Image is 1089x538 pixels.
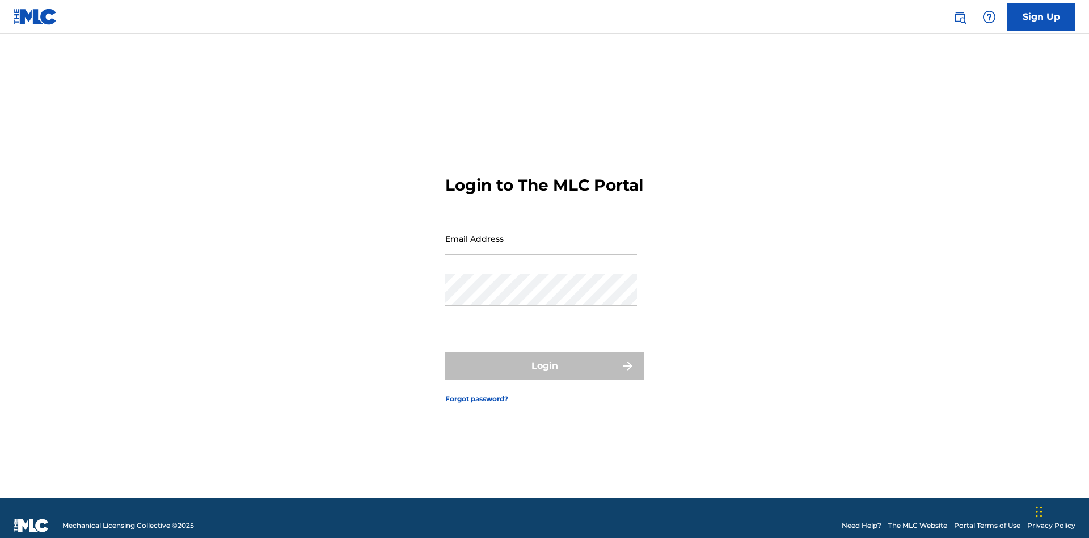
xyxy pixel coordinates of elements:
div: Help [978,6,1001,28]
span: Mechanical Licensing Collective © 2025 [62,520,194,531]
img: help [982,10,996,24]
img: search [953,10,966,24]
img: logo [14,519,49,532]
div: Drag [1036,495,1042,529]
a: Forgot password? [445,394,508,404]
a: Public Search [948,6,971,28]
img: MLC Logo [14,9,57,25]
a: Portal Terms of Use [954,520,1020,531]
a: Sign Up [1007,3,1075,31]
a: Need Help? [842,520,881,531]
a: The MLC Website [888,520,947,531]
h3: Login to The MLC Portal [445,175,643,195]
a: Privacy Policy [1027,520,1075,531]
iframe: Chat Widget [1032,484,1089,538]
